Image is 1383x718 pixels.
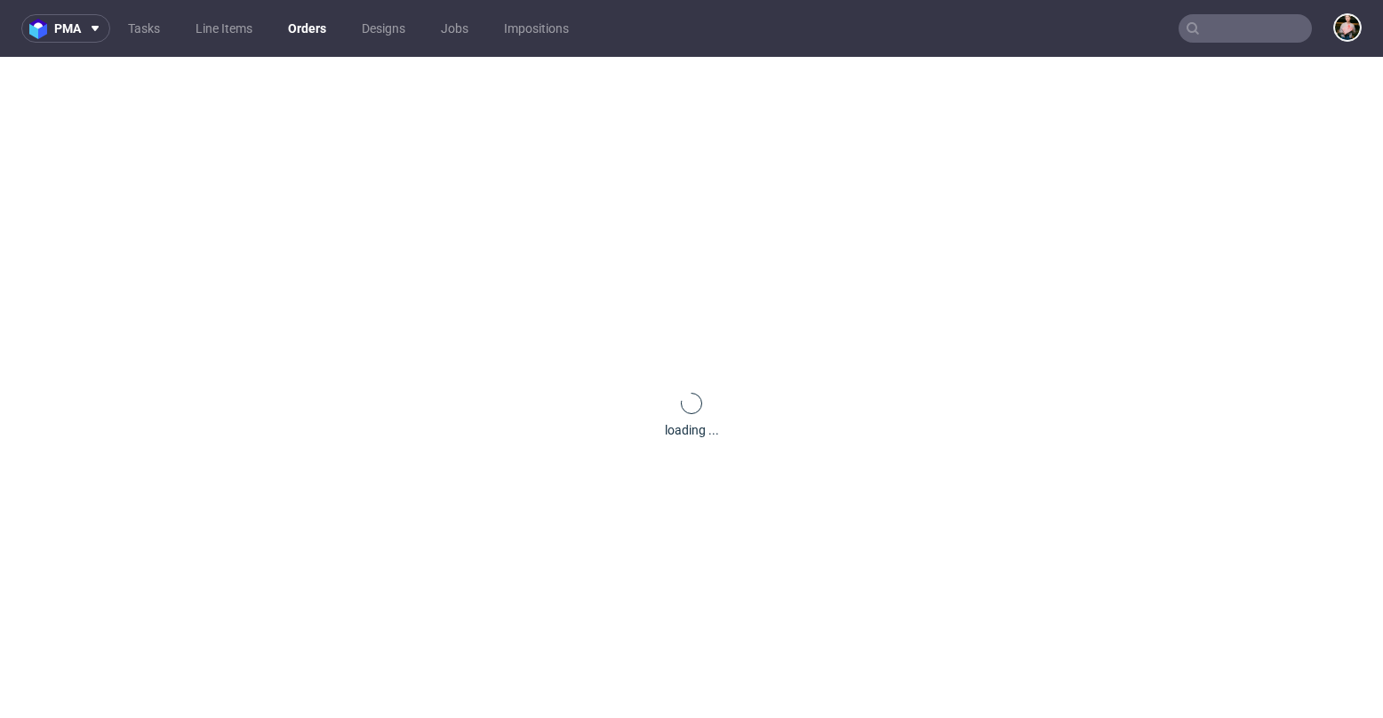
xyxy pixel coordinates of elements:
[185,14,263,43] a: Line Items
[277,14,337,43] a: Orders
[665,421,719,439] div: loading ...
[430,14,479,43] a: Jobs
[54,22,81,35] span: pma
[21,14,110,43] button: pma
[29,19,54,39] img: logo
[117,14,171,43] a: Tasks
[493,14,580,43] a: Impositions
[351,14,416,43] a: Designs
[1335,15,1360,40] img: Marta Tomaszewska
